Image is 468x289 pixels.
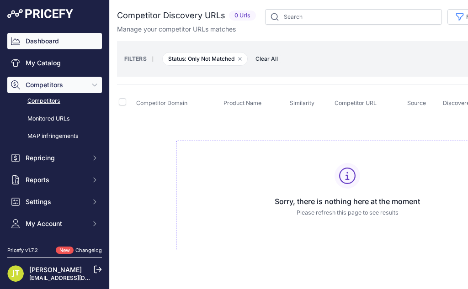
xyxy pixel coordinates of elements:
p: Manage your competitor URLs matches [117,25,236,34]
span: Settings [26,197,85,206]
span: Source [407,100,426,106]
a: Monitored URLs [7,111,102,127]
button: Settings [7,194,102,210]
h2: Competitor Discovery URLs [117,9,225,22]
span: Competitor Domain [136,100,187,106]
span: Product Name [223,100,261,106]
span: Similarity [290,100,314,106]
a: [PERSON_NAME] [29,266,82,273]
a: Changelog [75,247,102,253]
small: FILTERS [124,55,147,62]
img: Pricefy Logo [7,9,73,18]
button: Repricing [7,150,102,166]
a: My Catalog [7,55,102,71]
span: New [56,247,74,254]
a: [EMAIL_ADDRESS][DOMAIN_NAME] [29,274,125,281]
span: Status: Only Not Matched [162,52,248,66]
span: Competitors [26,80,85,89]
span: Repricing [26,153,85,163]
button: Reports [7,172,102,188]
a: Dashboard [7,33,102,49]
span: Competitor URL [335,100,377,106]
span: 0 Urls [229,11,256,21]
button: Competitors [7,77,102,93]
button: Clear All [251,54,282,63]
button: My Account [7,215,102,232]
a: Competitors [7,93,102,109]
span: Reports [26,175,85,184]
span: My Account [26,219,85,228]
div: Pricefy v1.7.2 [7,247,38,254]
small: | [147,56,159,62]
input: Search [265,9,442,25]
a: MAP infringements [7,128,102,144]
